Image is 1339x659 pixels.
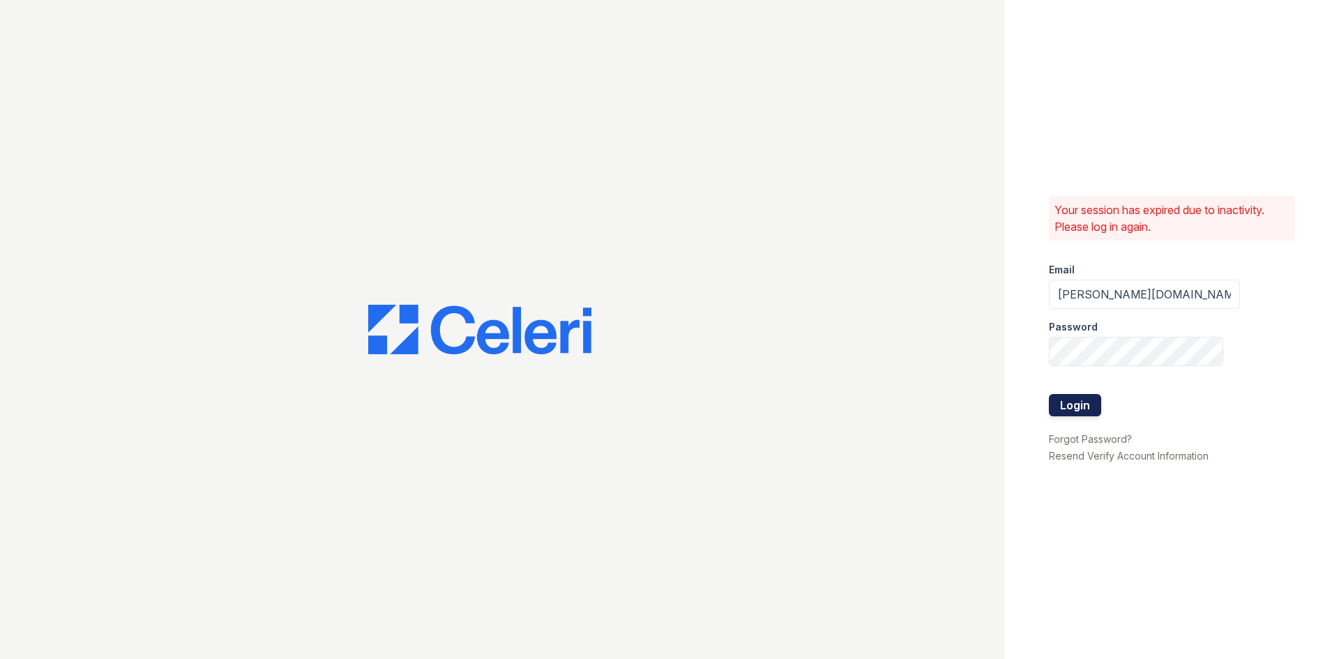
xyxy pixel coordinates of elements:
[1049,320,1098,334] label: Password
[1049,450,1209,462] a: Resend Verify Account Information
[368,305,591,355] img: CE_Logo_Blue-a8612792a0a2168367f1c8372b55b34899dd931a85d93a1a3d3e32e68fde9ad4.png
[1054,202,1289,235] p: Your session has expired due to inactivity. Please log in again.
[1049,394,1101,416] button: Login
[1049,263,1075,277] label: Email
[1049,433,1132,445] a: Forgot Password?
